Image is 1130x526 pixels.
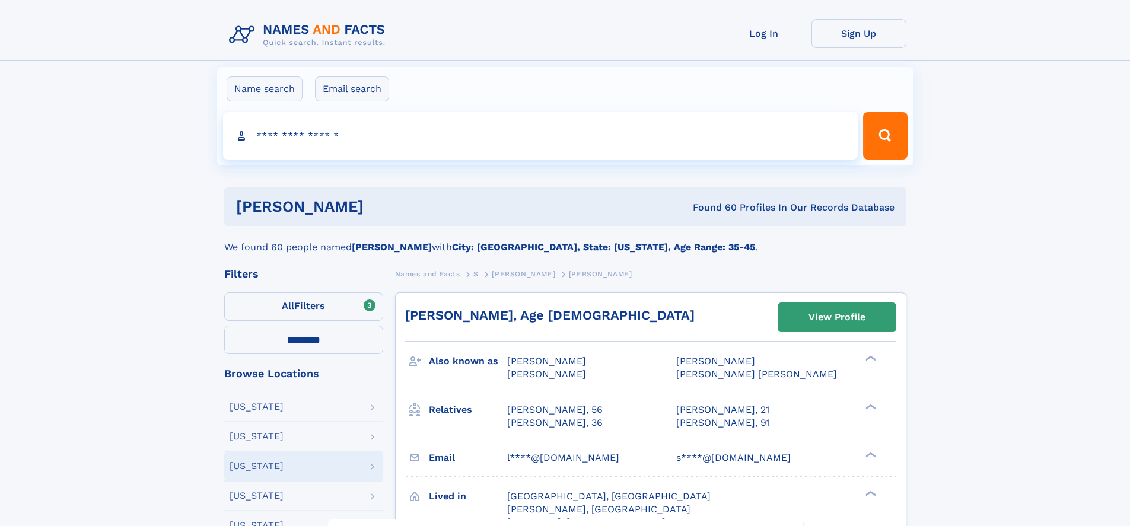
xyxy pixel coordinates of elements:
[492,266,555,281] a: [PERSON_NAME]
[808,304,865,331] div: View Profile
[224,269,383,279] div: Filters
[676,355,755,366] span: [PERSON_NAME]
[507,490,711,502] span: [GEOGRAPHIC_DATA], [GEOGRAPHIC_DATA]
[717,19,811,48] a: Log In
[676,416,770,429] a: [PERSON_NAME], 91
[507,368,586,380] span: [PERSON_NAME]
[507,355,586,366] span: [PERSON_NAME]
[862,489,877,497] div: ❯
[811,19,906,48] a: Sign Up
[492,270,555,278] span: [PERSON_NAME]
[224,368,383,379] div: Browse Locations
[452,241,755,253] b: City: [GEOGRAPHIC_DATA], State: [US_STATE], Age Range: 35-45
[224,19,395,51] img: Logo Names and Facts
[507,416,603,429] a: [PERSON_NAME], 36
[224,226,906,254] div: We found 60 people named with .
[224,292,383,321] label: Filters
[862,355,877,362] div: ❯
[227,76,303,101] label: Name search
[352,241,432,253] b: [PERSON_NAME]
[405,308,695,323] a: [PERSON_NAME], Age [DEMOGRAPHIC_DATA]
[528,201,895,214] div: Found 60 Profiles In Our Records Database
[569,270,632,278] span: [PERSON_NAME]
[282,300,294,311] span: All
[230,432,284,441] div: [US_STATE]
[230,461,284,471] div: [US_STATE]
[863,112,907,160] button: Search Button
[676,368,837,380] span: [PERSON_NAME] [PERSON_NAME]
[223,112,858,160] input: search input
[507,403,603,416] a: [PERSON_NAME], 56
[507,503,690,515] span: [PERSON_NAME], [GEOGRAPHIC_DATA]
[778,303,896,331] a: View Profile
[429,351,507,371] h3: Also known as
[230,491,284,501] div: [US_STATE]
[473,266,479,281] a: S
[862,403,877,410] div: ❯
[429,486,507,506] h3: Lived in
[395,266,460,281] a: Names and Facts
[862,451,877,458] div: ❯
[676,403,769,416] a: [PERSON_NAME], 21
[429,400,507,420] h3: Relatives
[473,270,479,278] span: S
[429,448,507,468] h3: Email
[315,76,389,101] label: Email search
[230,402,284,412] div: [US_STATE]
[236,199,529,214] h1: [PERSON_NAME]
